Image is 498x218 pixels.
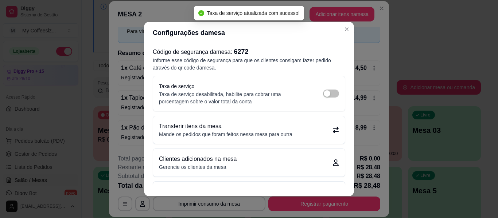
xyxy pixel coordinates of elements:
[159,91,308,105] p: Taxa de serviço desabilitada, habilite para cobrar uma porcentagem sobre o valor total da conta
[341,23,353,35] button: Close
[234,48,248,55] span: 6272
[207,10,300,16] span: Taxa de serviço atualizada com sucesso!
[153,57,345,71] p: Informe esse código de segurança para que os clientes consigam fazer pedido através do qr code da...
[159,122,292,131] p: Transferir itens da mesa
[198,10,204,16] span: check-circle
[159,163,237,171] p: Gerencie os clientes da mesa
[159,83,194,89] label: Taxa de serviço
[159,155,237,163] p: Clientes adicionados na mesa
[153,47,345,57] h2: Código de segurança da mesa :
[144,22,354,44] header: Configurações da mesa
[159,131,292,138] p: Mande os pedidos que foram feitos nessa mesa para outra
